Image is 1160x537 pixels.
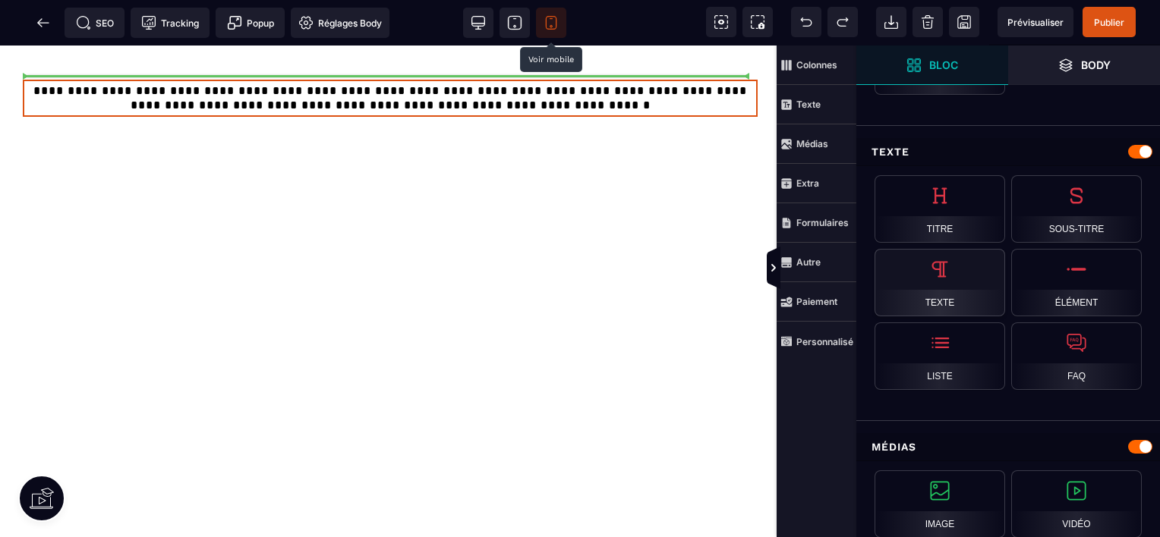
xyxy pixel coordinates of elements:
strong: Colonnes [796,59,837,71]
span: Voir mobile [536,8,566,38]
span: Voir les composants [706,7,736,37]
span: Favicon [291,8,389,38]
strong: Bloc [929,59,958,71]
span: Enregistrer [949,7,979,37]
span: Capture d'écran [742,7,773,37]
strong: Autre [796,256,821,268]
span: Paiement [777,282,856,322]
span: Défaire [791,7,821,37]
span: Nettoyage [913,7,943,37]
span: Importer [876,7,906,37]
span: Colonnes [777,46,856,85]
span: Autre [777,243,856,282]
span: Voir bureau [463,8,493,38]
span: Enregistrer le contenu [1083,7,1136,37]
strong: Médias [796,138,828,149]
strong: Body [1081,59,1111,71]
span: Publier [1094,17,1124,28]
span: Personnalisé [777,322,856,361]
div: FAQ [1011,322,1142,390]
span: Extra [777,164,856,203]
span: Ouvrir les calques [1008,46,1160,85]
span: Ouvrir les blocs [856,46,1008,85]
div: Texte [875,249,1005,316]
strong: Texte [796,99,821,110]
div: Texte [856,138,1160,166]
span: Afficher les vues [856,246,872,291]
div: Titre [875,175,1005,243]
span: Voir tablette [500,8,530,38]
span: Formulaires [777,203,856,243]
span: Tracking [141,15,199,30]
span: Aperçu [998,7,1073,37]
span: Popup [227,15,274,30]
span: Métadata SEO [65,8,125,38]
div: Liste [875,322,1005,390]
span: Réglages Body [298,15,382,30]
span: Code de suivi [131,8,210,38]
strong: Personnalisé [796,336,853,347]
div: Médias [856,433,1160,461]
span: Créer une alerte modale [216,8,285,38]
span: Médias [777,124,856,164]
span: SEO [76,15,114,30]
span: Retour [28,8,58,38]
div: Sous-titre [1011,175,1142,243]
strong: Extra [796,177,819,189]
div: Élément [1011,249,1142,316]
strong: Paiement [796,296,837,307]
strong: Formulaires [796,217,849,228]
span: Prévisualiser [1007,17,1064,28]
span: Rétablir [827,7,858,37]
span: Texte [777,85,856,124]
